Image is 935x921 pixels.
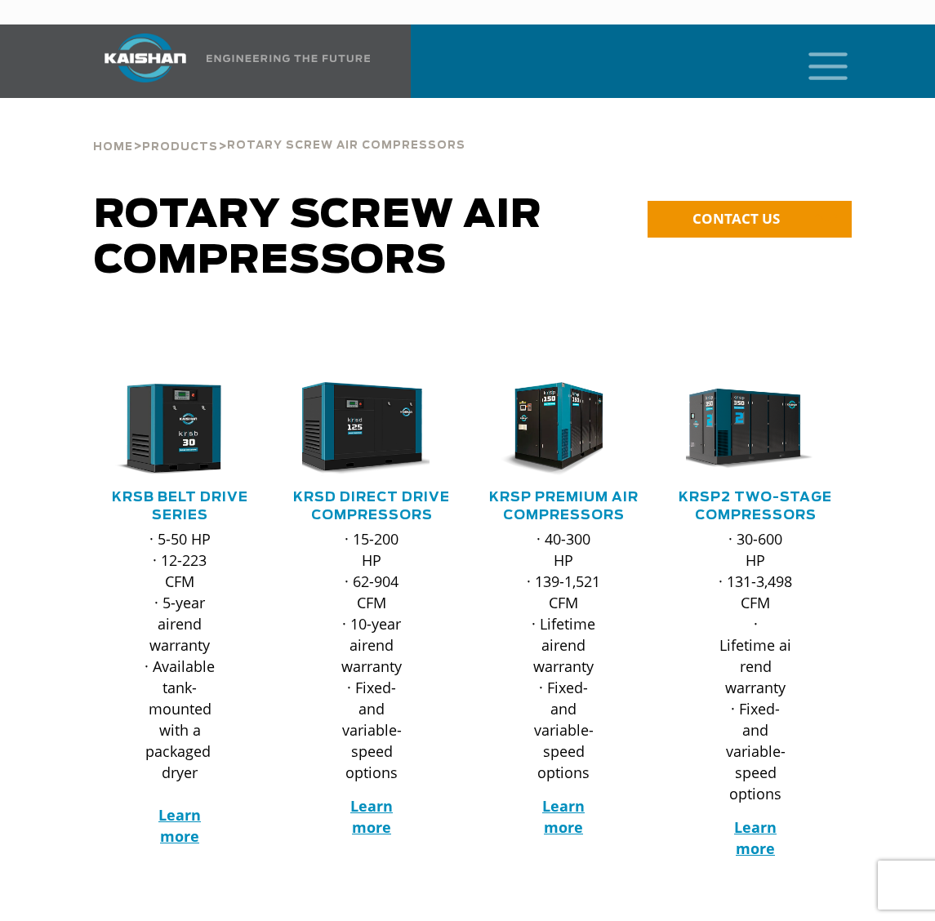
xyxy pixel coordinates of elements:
[110,382,250,476] div: krsb30
[482,382,621,476] img: krsp150
[648,201,852,238] a: CONTACT US
[94,196,542,281] span: Rotary Screw Air Compressors
[143,528,217,847] p: · 5-50 HP · 12-223 CFM · 5-year airend warranty · Available tank-mounted with a packaged dryer
[158,805,201,846] a: Learn more
[112,491,248,522] a: KRSB Belt Drive Series
[674,382,813,476] img: krsp350
[227,140,465,151] span: Rotary Screw Air Compressors
[692,209,780,228] span: CONTACT US
[679,491,832,522] a: KRSP2 Two-Stage Compressors
[93,142,133,153] span: Home
[527,528,601,783] p: · 40-300 HP · 139-1,521 CFM · Lifetime airend warranty · Fixed- and variable-speed options
[542,796,585,837] a: Learn more
[142,139,218,153] a: Products
[719,528,793,804] p: · 30-600 HP · 131-3,498 CFM · Lifetime airend warranty · Fixed- and variable-speed options
[686,382,826,476] div: krsp350
[142,142,218,153] span: Products
[293,491,450,522] a: KRSD Direct Drive Compressors
[489,491,639,522] a: KRSP Premium Air Compressors
[494,382,634,476] div: krsp150
[93,98,465,160] div: > >
[207,55,370,62] img: Engineering the future
[93,139,133,153] a: Home
[350,796,393,837] a: Learn more
[802,47,830,75] a: mobile menu
[84,24,373,98] a: Kaishan USA
[734,817,777,858] a: Learn more
[302,382,442,476] div: krsd125
[335,528,409,783] p: · 15-200 HP · 62-904 CFM · 10-year airend warranty · Fixed- and variable-speed options
[290,382,430,476] img: krsd125
[98,382,238,476] img: krsb30
[84,33,207,82] img: kaishan logo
